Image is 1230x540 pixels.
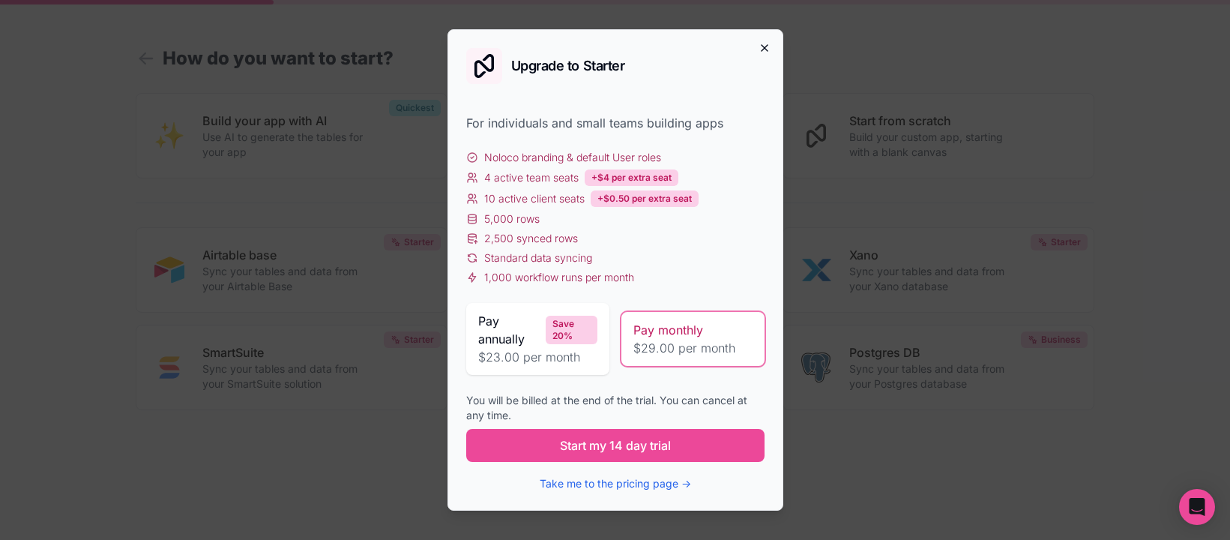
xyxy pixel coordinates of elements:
[466,393,765,423] div: You will be billed at the end of the trial. You can cancel at any time.
[484,191,585,206] span: 10 active client seats
[484,150,661,165] span: Noloco branding & default User roles
[484,211,540,226] span: 5,000 rows
[484,270,634,285] span: 1,000 workflow runs per month
[591,190,699,207] div: +$0.50 per extra seat
[484,231,578,246] span: 2,500 synced rows
[478,348,597,366] span: $23.00 per month
[484,250,592,265] span: Standard data syncing
[633,339,753,357] span: $29.00 per month
[466,429,765,462] button: Start my 14 day trial
[484,170,579,185] span: 4 active team seats
[511,59,625,73] h2: Upgrade to Starter
[478,312,540,348] span: Pay annually
[546,316,597,344] div: Save 20%
[633,321,703,339] span: Pay monthly
[560,436,671,454] span: Start my 14 day trial
[466,114,765,132] div: For individuals and small teams building apps
[585,169,678,186] div: +$4 per extra seat
[540,476,691,491] button: Take me to the pricing page →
